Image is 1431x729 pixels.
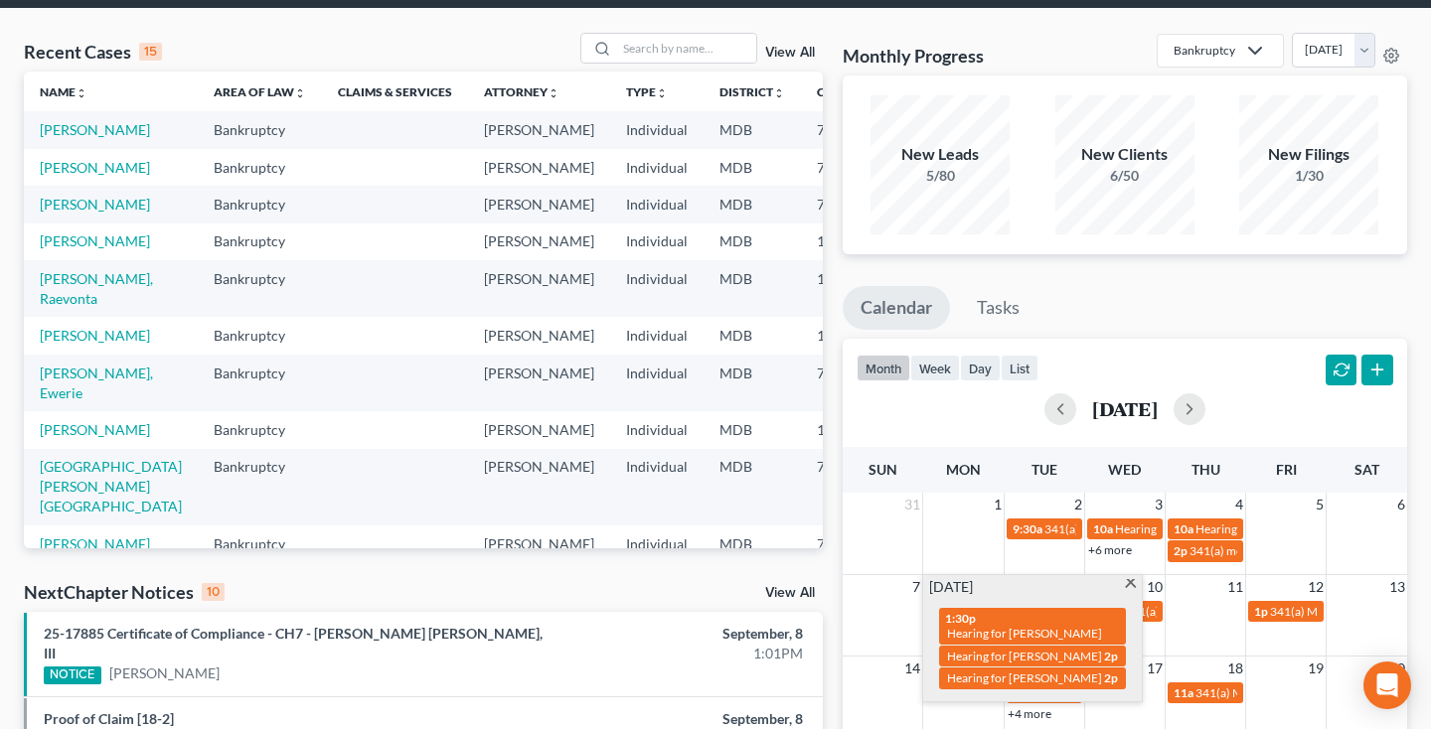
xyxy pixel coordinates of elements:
div: New Leads [871,143,1010,166]
td: MDB [704,525,801,562]
a: [PERSON_NAME] [40,535,150,552]
span: Mon [946,461,981,478]
a: [PERSON_NAME] [40,327,150,344]
i: unfold_more [773,87,785,99]
span: 13 [1387,575,1407,599]
td: [PERSON_NAME] [468,525,610,562]
span: 18 [1225,656,1245,680]
span: Hearing for [PERSON_NAME] [1115,521,1270,536]
a: [PERSON_NAME] [40,159,150,176]
td: Individual [610,355,704,411]
div: 10 [202,583,225,601]
td: Bankruptcy [198,411,322,448]
td: Individual [610,449,704,525]
span: 1:30p [945,611,976,626]
a: +4 more [1008,706,1051,721]
span: 1 [992,493,1004,516]
a: Chapterunfold_more [817,84,884,99]
div: 15 [139,43,162,61]
td: Bankruptcy [198,223,322,260]
td: Bankruptcy [198,317,322,354]
div: 1/30 [1239,166,1378,186]
span: Hearing for [PERSON_NAME] [947,626,1102,641]
a: 25-17885 Certificate of Compliance - CH7 - [PERSON_NAME] [PERSON_NAME], III [44,625,543,661]
div: 6/50 [1055,166,1194,186]
td: MDB [704,111,801,148]
td: Individual [610,317,704,354]
div: September, 8 [562,709,802,729]
td: 13 [801,260,900,317]
span: Fri [1276,461,1297,478]
span: Hearing for [PERSON_NAME] [947,670,1102,685]
span: 341(a) meeting for [PERSON_NAME] [1190,543,1381,558]
div: New Filings [1239,143,1378,166]
input: Search by name... [617,34,756,63]
span: Sun [869,461,897,478]
td: 7 [801,449,900,525]
td: Bankruptcy [198,149,322,186]
a: [GEOGRAPHIC_DATA][PERSON_NAME][GEOGRAPHIC_DATA] [40,458,182,514]
span: 2p [1104,649,1118,663]
div: Open Intercom Messenger [1363,661,1411,709]
td: MDB [704,355,801,411]
span: 10a [1174,521,1193,536]
span: 14 [902,656,922,680]
span: 10a [1093,521,1113,536]
button: list [1001,355,1038,381]
td: MDB [704,223,801,260]
td: Bankruptcy [198,111,322,148]
i: unfold_more [656,87,668,99]
td: 13 [801,411,900,448]
div: Recent Cases [24,40,162,64]
td: Individual [610,411,704,448]
a: Attorneyunfold_more [484,84,559,99]
td: 13 [801,317,900,354]
a: View All [765,46,815,60]
td: [PERSON_NAME] [468,111,610,148]
td: [PERSON_NAME] [468,355,610,411]
span: 2p [1104,670,1118,685]
td: MDB [704,449,801,525]
span: 31 [902,493,922,516]
td: MDB [704,149,801,186]
td: [PERSON_NAME] [468,260,610,317]
a: [PERSON_NAME] [40,196,150,213]
td: Individual [610,111,704,148]
td: 7 [801,149,900,186]
div: September, 8 [562,624,802,644]
td: Individual [610,525,704,562]
span: Thu [1192,461,1220,478]
td: Bankruptcy [198,525,322,562]
span: 6 [1395,493,1407,516]
td: 7 [801,525,900,562]
td: MDB [704,260,801,317]
td: Bankruptcy [198,260,322,317]
th: Claims & Services [322,72,468,111]
span: 12 [1306,575,1326,599]
td: MDB [704,411,801,448]
td: 7 [801,355,900,411]
span: 4 [1233,493,1245,516]
td: Individual [610,149,704,186]
a: Area of Lawunfold_more [214,84,306,99]
span: 1p [1254,604,1268,619]
h3: Monthly Progress [843,44,984,68]
td: Bankruptcy [198,186,322,222]
span: 3 [1153,493,1165,516]
a: Tasks [959,286,1037,330]
span: 11a [1174,685,1193,700]
button: week [910,355,960,381]
div: Bankruptcy [1174,42,1235,59]
td: [PERSON_NAME] [468,186,610,222]
div: 1:01PM [562,644,802,663]
a: View All [765,586,815,600]
h2: [DATE] [1092,398,1158,419]
td: [PERSON_NAME] [468,223,610,260]
td: Individual [610,260,704,317]
i: unfold_more [76,87,87,99]
a: [PERSON_NAME] [40,121,150,138]
td: 13 [801,223,900,260]
a: [PERSON_NAME], Raevonta [40,270,153,307]
button: month [857,355,910,381]
td: 7 [801,186,900,222]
